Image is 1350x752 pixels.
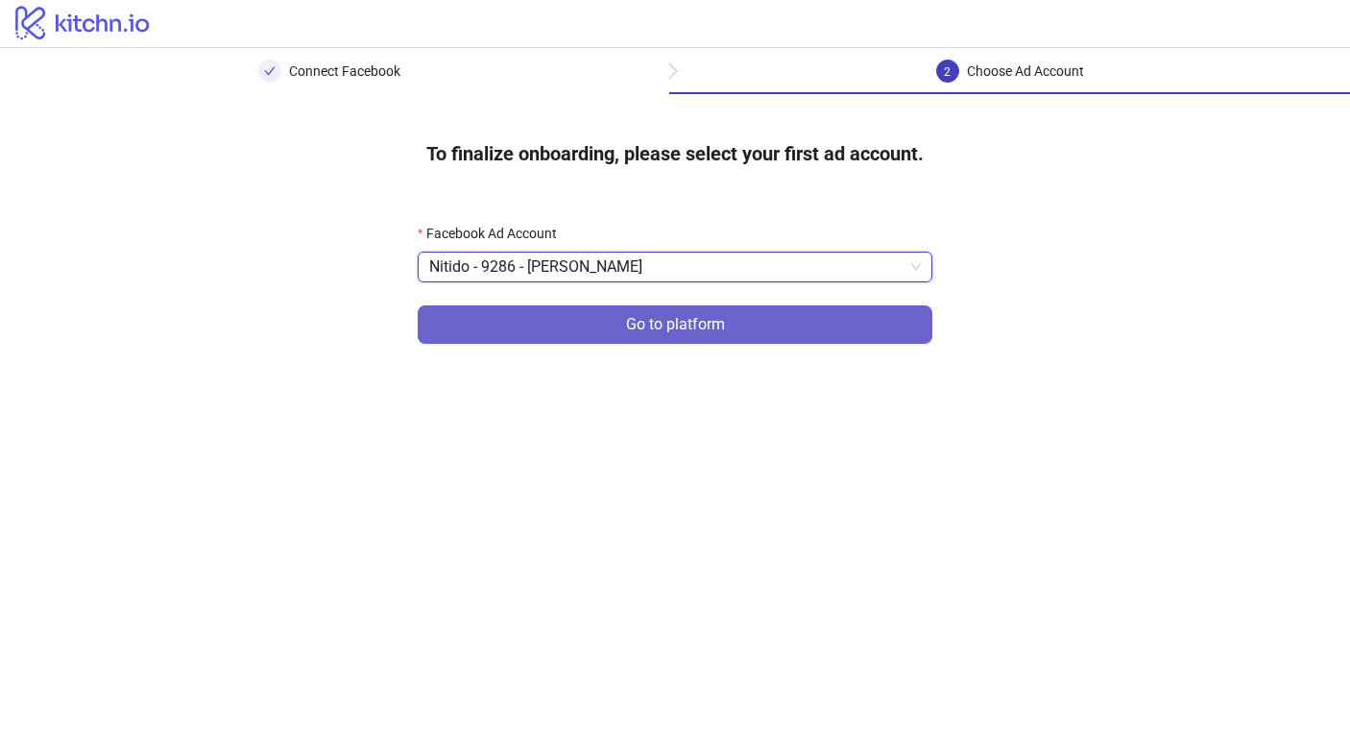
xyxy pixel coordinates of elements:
label: Facebook Ad Account [418,223,569,244]
button: Go to platform [418,305,932,344]
span: Go to platform [626,316,725,333]
h4: To finalize onboarding, please select your first ad account. [396,125,954,182]
div: Choose Ad Account [967,60,1084,83]
span: 2 [944,65,951,79]
div: Connect Facebook [289,60,400,83]
span: check [264,65,276,77]
span: Nitido - 9286 - Austin Li [429,253,921,281]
